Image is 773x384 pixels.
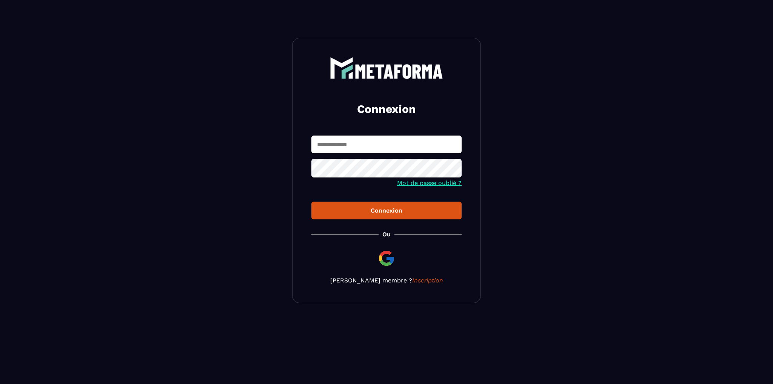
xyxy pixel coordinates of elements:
[311,57,462,79] a: logo
[382,231,391,238] p: Ou
[377,249,396,267] img: google
[397,179,462,187] a: Mot de passe oublié ?
[311,277,462,284] p: [PERSON_NAME] membre ?
[311,202,462,219] button: Connexion
[412,277,443,284] a: Inscription
[320,102,453,117] h2: Connexion
[317,207,456,214] div: Connexion
[330,57,443,79] img: logo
